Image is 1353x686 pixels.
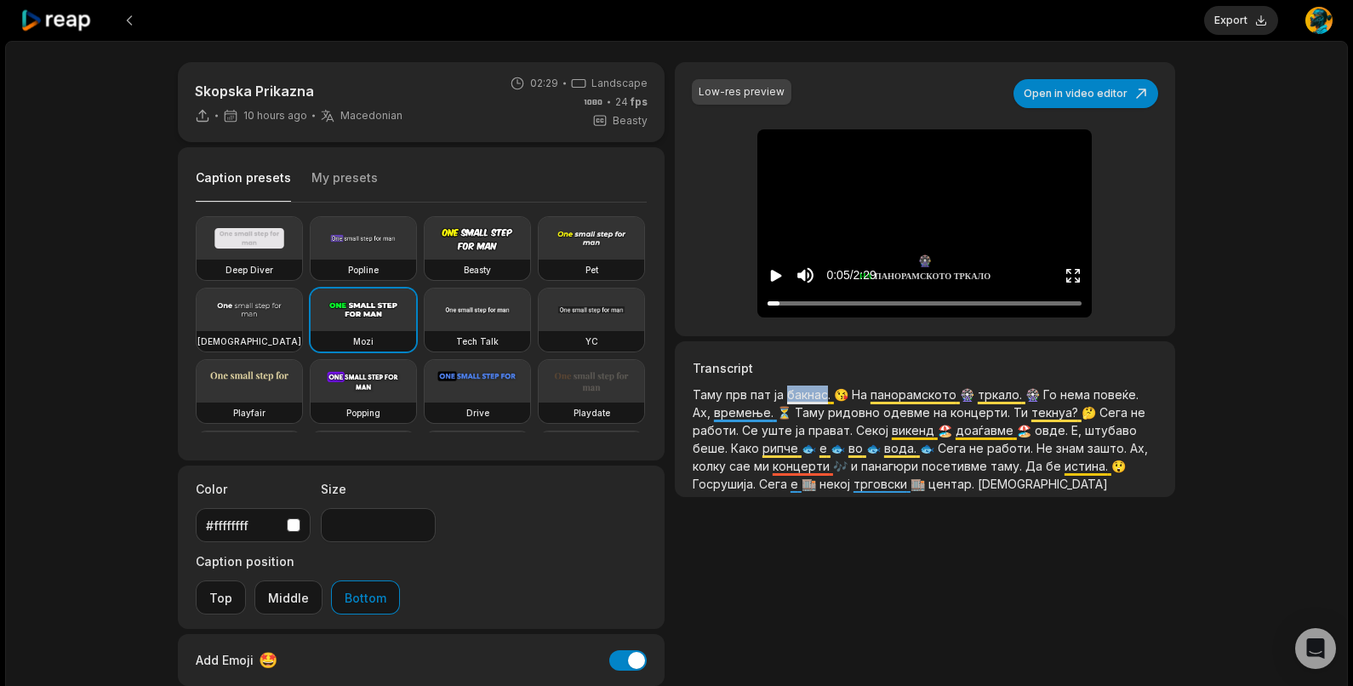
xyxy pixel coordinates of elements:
[693,405,714,420] span: Ах,
[856,423,892,437] span: Секој
[631,95,648,108] span: fps
[884,441,920,455] span: вода.
[591,76,648,91] span: Landscape
[1099,405,1131,420] span: Сега
[693,459,729,473] span: колку
[1204,6,1278,35] button: Export
[1065,459,1111,473] span: истина.
[331,580,400,615] button: Bottom
[259,649,277,672] span: 🤩
[574,406,610,420] h3: Playdate
[1131,405,1145,420] span: не
[585,334,598,348] h3: YC
[892,423,938,437] span: викенд
[693,477,759,491] span: Госрушија.
[742,423,762,437] span: Се
[969,441,987,455] span: не
[883,405,933,420] span: одевме
[1046,459,1065,473] span: бе
[768,260,785,291] button: Play video
[1295,628,1336,669] div: Open Intercom Messenger
[466,406,489,420] h3: Drive
[978,477,1108,491] span: [DEMOGRAPHIC_DATA]
[225,263,273,277] h3: Deep Diver
[1071,423,1085,437] span: Е,
[861,459,922,473] span: панагюри
[196,508,311,542] button: #ffffffff
[762,423,796,437] span: уште
[729,459,754,473] span: сае
[1025,459,1046,473] span: Да
[1088,441,1130,455] span: зашто.
[254,580,323,615] button: Middle
[773,459,833,473] span: концерти
[1060,387,1093,402] span: нема
[956,423,1017,437] span: доаѓавме
[852,387,871,402] span: На
[321,480,436,498] label: Size
[774,387,787,402] span: ја
[530,76,558,91] span: 02:29
[933,405,951,420] span: на
[1130,441,1148,455] span: Ах,
[195,81,402,101] p: Skopska Prikazna
[759,477,791,491] span: Сега
[1013,405,1031,420] span: Ти
[826,266,876,284] div: 0:05 / 2:29
[196,480,311,498] label: Color
[196,169,291,203] button: Caption presets
[848,441,866,455] span: во
[233,406,265,420] h3: Playfair
[197,334,301,348] h3: [DEMOGRAPHIC_DATA]
[726,387,751,402] span: прв
[206,517,280,535] div: #ffffffff
[464,263,491,277] h3: Beasty
[196,552,400,570] label: Caption position
[1035,423,1071,437] span: овде.
[754,459,773,473] span: ми
[819,477,853,491] span: некој
[1043,387,1060,402] span: Го
[795,265,816,286] button: Mute sound
[751,387,774,402] span: пат
[693,387,726,402] span: Таму
[585,263,598,277] h3: Pet
[787,387,834,402] span: бакнас.
[851,459,861,473] span: и
[951,405,1013,420] span: концерти.
[796,423,808,437] span: ја
[922,459,990,473] span: посетивме
[795,405,828,420] span: Таму
[243,109,307,123] span: 10 hours ago
[346,406,380,420] h3: Popping
[762,441,802,455] span: рипче
[928,477,978,491] span: центар.
[311,169,378,202] button: My presets
[938,441,969,455] span: Сега
[828,405,883,420] span: ридовно
[693,441,731,455] span: беше.
[196,651,254,669] span: Add Emoji
[791,477,802,491] span: е
[808,423,856,437] span: прават.
[196,580,246,615] button: Top
[819,441,831,455] span: е
[1085,423,1137,437] span: штубаво
[613,113,648,129] span: Beasty
[1031,405,1082,420] span: текнуа?
[615,94,648,110] span: 24
[353,334,374,348] h3: Mozi
[456,334,499,348] h3: Tech Talk
[693,386,1157,493] p: 😘 🎡 🎡 ⏳ 🤔 🏖️ 🏖️ 🐟 🐟 🐟 🐟 🎶 😲 🏬 🏬 😊 😊 🌬️ 🌬️ 😣 😣 👵 ⏰
[1065,260,1082,291] button: Enter Fullscreen
[699,84,785,100] div: Low-res preview
[693,359,1157,377] h3: Transcript
[1056,441,1088,455] span: знам
[340,109,402,123] span: Macedonian
[714,405,777,420] span: времење.
[987,441,1036,455] span: работи.
[731,441,762,455] span: Како
[871,387,960,402] span: панорамското
[1013,79,1158,108] button: Open in video editor
[1093,387,1139,402] span: повеќе.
